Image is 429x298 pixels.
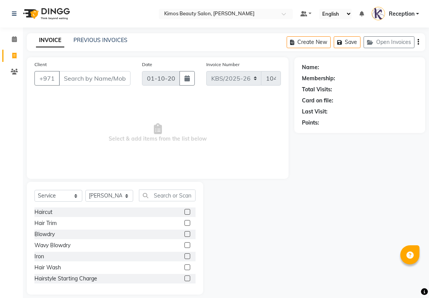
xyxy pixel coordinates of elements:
div: Blowdry [34,230,55,238]
span: Select & add items from the list below [34,95,281,171]
div: Hair Wash [34,264,61,272]
iframe: chat widget [397,267,421,290]
div: Name: [302,63,319,71]
div: Membership: [302,74,335,83]
div: Iron [34,253,44,261]
input: Search by Name/Mobile/Email/Code [59,71,130,86]
div: Wavy Blowdry [34,241,70,249]
a: PREVIOUS INVOICES [73,37,127,44]
div: Last Visit: [302,108,328,116]
input: Search or Scan [139,189,196,201]
button: Open Invoices [364,36,414,48]
div: Total Visits: [302,86,332,94]
label: Invoice Number [206,61,240,68]
button: Create New [287,36,331,48]
div: Card on file: [302,97,333,105]
img: logo [20,3,72,24]
div: Haircut [34,208,52,216]
div: Hair Trim [34,219,57,227]
div: Points: [302,119,319,127]
span: Reception [389,10,414,18]
label: Date [142,61,152,68]
a: INVOICE [36,34,64,47]
img: Reception [372,7,385,20]
button: +971 [34,71,60,86]
button: Save [334,36,360,48]
div: Hairstyle Starting Charge [34,275,97,283]
label: Client [34,61,47,68]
